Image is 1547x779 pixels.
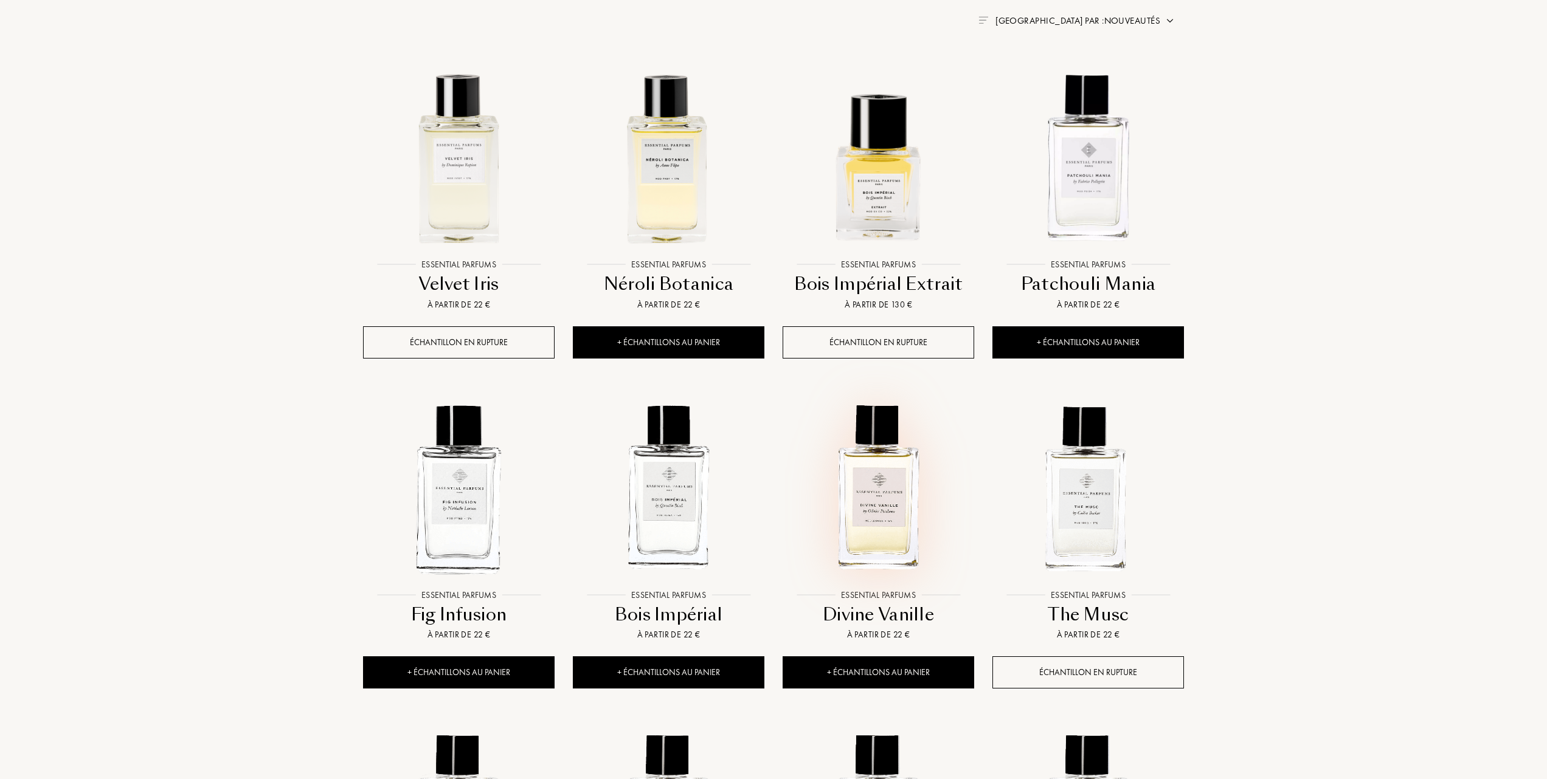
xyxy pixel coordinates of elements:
[578,298,760,311] div: À partir de 22 €
[363,380,555,657] a: Fig Infusion Essential ParfumsEssential ParfumsFig InfusionÀ partir de 22 €
[574,393,763,582] img: Bois Impérial Essential Parfums
[783,49,974,326] a: Bois Impérial Extrait Essential ParfumsEssential ParfumsBois Impérial ExtraitÀ partir de 130 €
[787,298,969,311] div: À partir de 130 €
[1165,16,1175,26] img: arrow.png
[978,16,988,24] img: filter_by.png
[784,63,973,252] img: Bois Impérial Extrait Essential Parfums
[364,393,553,582] img: Fig Infusion Essential Parfums
[573,380,764,657] a: Bois Impérial Essential ParfumsEssential ParfumsBois ImpérialÀ partir de 22 €
[994,63,1183,252] img: Patchouli Mania Essential Parfums
[574,63,763,252] img: Néroli Botanica Essential Parfums
[994,393,1183,582] img: The Musc Essential Parfums
[363,326,555,359] div: Échantillon en rupture
[368,628,550,641] div: À partir de 22 €
[783,380,974,657] a: Divine Vanille Essential ParfumsEssential ParfumsDivine VanilleÀ partir de 22 €
[992,49,1184,326] a: Patchouli Mania Essential ParfumsEssential ParfumsPatchouli ManiaÀ partir de 22 €
[995,15,1160,27] span: [GEOGRAPHIC_DATA] par : Nouveautés
[997,628,1179,641] div: À partir de 22 €
[992,656,1184,688] div: Échantillon en rupture
[783,656,974,688] div: + Échantillons au panier
[363,656,555,688] div: + Échantillons au panier
[578,628,760,641] div: À partir de 22 €
[992,326,1184,359] div: + Échantillons au panier
[573,49,764,326] a: Néroli Botanica Essential ParfumsEssential ParfumsNéroli BotanicaÀ partir de 22 €
[997,298,1179,311] div: À partir de 22 €
[992,380,1184,657] a: The Musc Essential ParfumsEssential ParfumsThe MuscÀ partir de 22 €
[783,326,974,359] div: Échantillon en rupture
[573,326,764,359] div: + Échantillons au panier
[364,63,553,252] img: Velvet Iris Essential Parfums
[784,393,973,582] img: Divine Vanille Essential Parfums
[363,49,555,326] a: Velvet Iris Essential ParfumsEssential ParfumsVelvet IrisÀ partir de 22 €
[368,298,550,311] div: À partir de 22 €
[573,656,764,688] div: + Échantillons au panier
[787,628,969,641] div: À partir de 22 €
